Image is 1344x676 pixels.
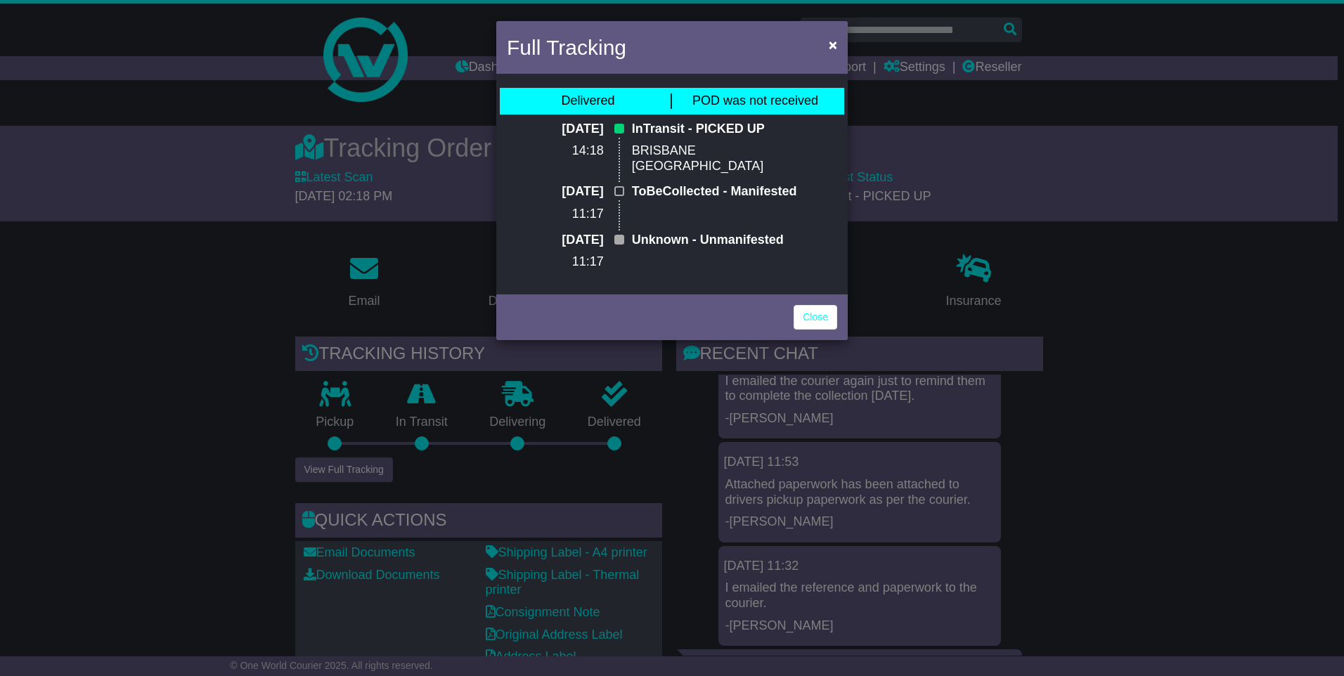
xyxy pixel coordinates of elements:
p: 14:18 [537,143,603,159]
h4: Full Tracking [507,32,626,63]
p: ToBeCollected - Manifested [632,184,807,200]
button: Close [822,30,844,59]
p: BRISBANE [GEOGRAPHIC_DATA] [632,143,807,174]
p: 11:17 [537,207,603,222]
a: Close [794,305,837,330]
p: [DATE] [537,233,603,248]
p: [DATE] [537,184,603,200]
p: 11:17 [537,254,603,270]
p: InTransit - PICKED UP [632,122,807,137]
p: Unknown - Unmanifested [632,233,807,248]
span: × [829,37,837,53]
p: [DATE] [537,122,603,137]
span: POD was not received [692,93,818,108]
div: Delivered [561,93,614,109]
